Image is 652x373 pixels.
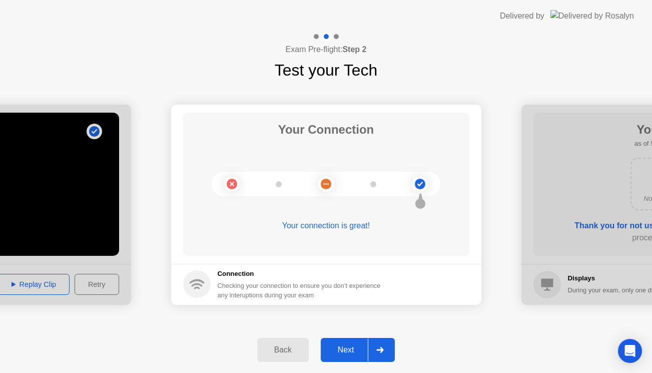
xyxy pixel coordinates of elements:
[324,345,368,354] div: Next
[342,45,366,54] b: Step 2
[550,10,634,22] img: Delivered by Rosalyn
[618,339,642,363] div: Open Intercom Messenger
[500,10,544,22] div: Delivered by
[260,345,306,354] div: Back
[286,44,367,56] h4: Exam Pre-flight:
[257,338,309,362] button: Back
[275,58,378,82] h1: Test your Tech
[278,121,374,139] h1: Your Connection
[218,269,387,279] h5: Connection
[218,281,387,300] div: Checking your connection to ensure you don’t experience any interuptions during your exam
[183,220,469,232] div: Your connection is great!
[321,338,395,362] button: Next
